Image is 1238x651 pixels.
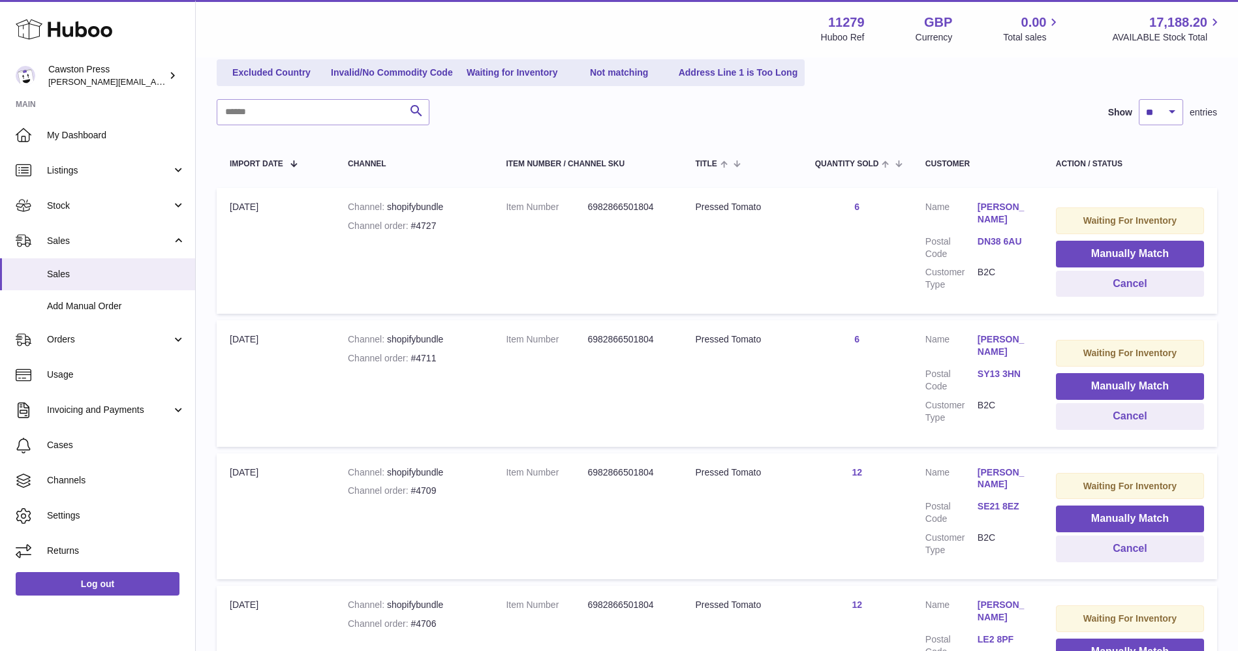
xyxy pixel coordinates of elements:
[506,599,587,611] dt: Item Number
[230,160,283,168] span: Import date
[695,333,788,346] div: Pressed Tomato
[348,467,387,477] strong: Channel
[1190,106,1217,119] span: entries
[587,201,669,213] dd: 6982866501804
[821,31,865,44] div: Huboo Ref
[925,235,978,260] dt: Postal Code
[925,466,978,494] dt: Name
[348,485,480,497] div: #4709
[460,62,565,83] a: Waiting for Inventory
[348,334,387,344] strong: Channel
[854,334,859,344] a: 6
[1083,613,1177,624] strong: Waiting For Inventory
[217,453,335,579] td: [DATE]
[1083,348,1177,358] strong: Waiting For Inventory
[925,201,978,229] dt: Name
[348,618,411,629] strong: Channel order
[854,202,859,212] a: 6
[852,467,862,477] a: 12
[925,333,978,361] dt: Name
[978,500,1030,513] a: SE21 8EZ
[978,633,1030,646] a: LE2 8PF
[348,160,480,168] div: Channel
[47,300,185,312] span: Add Manual Order
[348,201,480,213] div: shopifybundle
[326,62,457,83] a: Invalid/No Commodity Code
[916,31,953,44] div: Currency
[1021,14,1047,31] span: 0.00
[1108,106,1132,119] label: Show
[348,352,480,365] div: #4711
[1112,14,1222,44] a: 17,188.20 AVAILABLE Stock Total
[348,466,480,479] div: shopifybundle
[828,14,865,31] strong: 11279
[1056,536,1204,562] button: Cancel
[925,500,978,525] dt: Postal Code
[695,599,788,611] div: Pressed Tomato
[567,62,672,83] a: Not matching
[852,599,862,610] a: 12
[1056,241,1204,267] button: Manually Match
[47,268,185,280] span: Sales
[348,220,480,232] div: #4727
[506,466,587,479] dt: Item Number
[978,399,1030,424] dd: B2C
[1056,373,1204,400] button: Manually Match
[1056,160,1204,168] div: Action / Status
[978,235,1030,248] a: DN38 6AU
[47,369,185,381] span: Usage
[674,62,803,83] a: Address Line 1 is Too Long
[47,129,185,142] span: My Dashboard
[1056,271,1204,297] button: Cancel
[695,201,788,213] div: Pressed Tomato
[348,353,411,363] strong: Channel order
[925,368,978,393] dt: Postal Code
[348,202,387,212] strong: Channel
[1056,403,1204,430] button: Cancel
[47,474,185,487] span: Channels
[978,266,1030,291] dd: B2C
[217,320,335,446] td: [DATE]
[925,266,978,291] dt: Customer Type
[47,509,185,522] span: Settings
[1003,31,1061,44] span: Total sales
[348,485,411,496] strong: Channel order
[1083,215,1177,226] strong: Waiting For Inventory
[978,368,1030,380] a: SY13 3HN
[978,599,1030,624] a: [PERSON_NAME]
[47,545,185,557] span: Returns
[48,63,166,88] div: Cawston Press
[978,466,1030,491] a: [PERSON_NAME]
[47,235,172,247] span: Sales
[815,160,879,168] span: Quantity Sold
[587,599,669,611] dd: 6982866501804
[924,14,952,31] strong: GBP
[587,466,669,479] dd: 6982866501804
[1056,506,1204,532] button: Manually Match
[217,188,335,314] td: [DATE]
[506,333,587,346] dt: Item Number
[47,200,172,212] span: Stock
[978,532,1030,556] dd: B2C
[348,220,411,231] strong: Channel order
[47,164,172,177] span: Listings
[506,160,669,168] div: Item Number / Channel SKU
[1149,14,1207,31] span: 17,188.20
[16,66,35,85] img: thomas.carson@cawstonpress.com
[506,201,587,213] dt: Item Number
[48,76,332,87] span: [PERSON_NAME][EMAIL_ADDRESS][PERSON_NAME][DOMAIN_NAME]
[348,333,480,346] div: shopifybundle
[219,62,324,83] a: Excluded Country
[925,399,978,424] dt: Customer Type
[47,333,172,346] span: Orders
[695,466,788,479] div: Pressed Tomato
[925,160,1030,168] div: Customer
[695,160,717,168] span: Title
[348,599,387,610] strong: Channel
[47,404,172,416] span: Invoicing and Payments
[348,618,480,630] div: #4706
[978,201,1030,226] a: [PERSON_NAME]
[47,439,185,451] span: Cases
[16,572,179,596] a: Log out
[1003,14,1061,44] a: 0.00 Total sales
